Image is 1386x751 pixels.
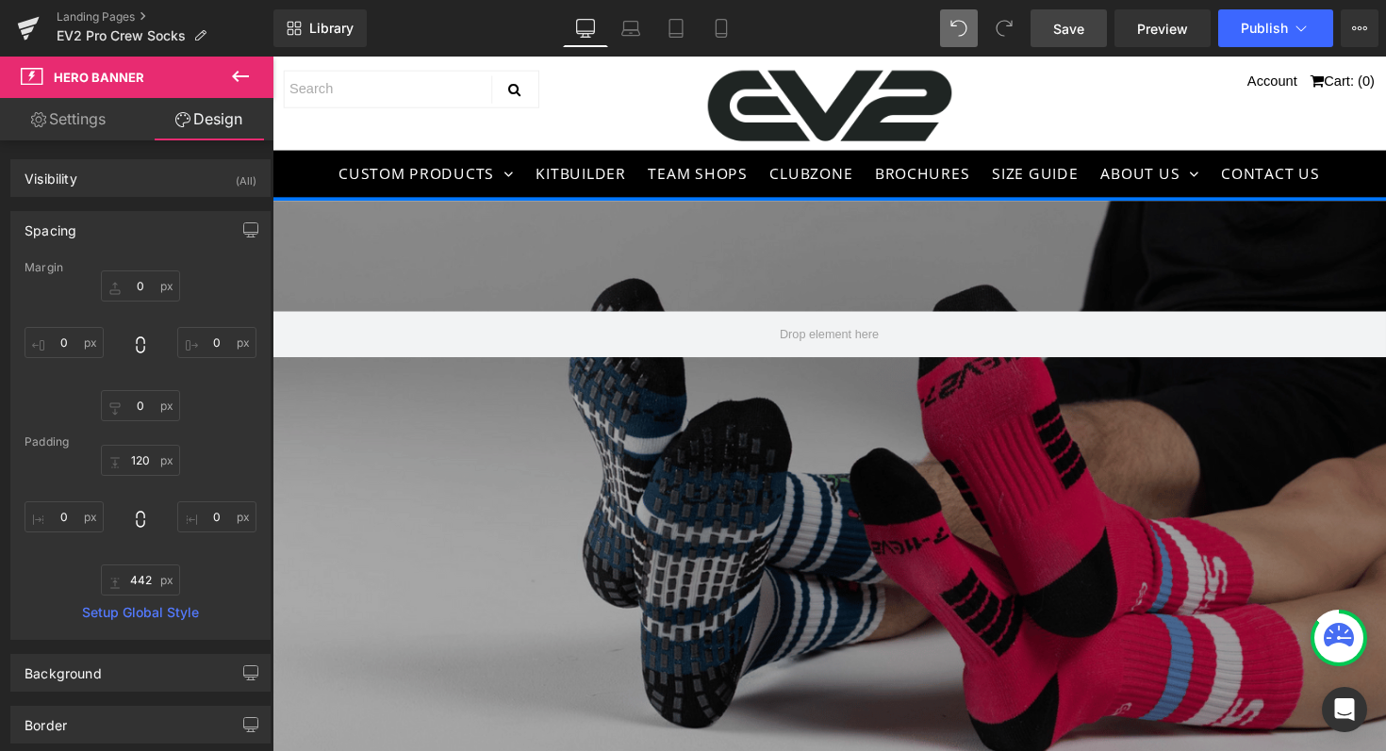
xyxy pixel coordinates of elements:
a: Account [998,17,1049,33]
span: EV2 Pro Crew Socks [57,28,186,43]
a: TEAM SHOPS [375,96,496,143]
a: Laptop [608,9,653,47]
a: New Library [273,9,367,47]
a: ABOUT US [839,96,959,143]
a: CUSTOM PRODUCTS [58,96,256,143]
button: Redo [985,9,1023,47]
a: CONTACT US [963,96,1082,143]
input: 0 [25,327,104,358]
input: 0 [177,327,256,358]
a: KITBUILDER [260,96,371,143]
button: Publish [1218,9,1333,47]
a: BROCHURES [608,96,724,143]
span: Library [309,20,354,37]
span: Preview [1137,19,1188,39]
a: Desktop [563,9,608,47]
a: Design [140,98,277,140]
span: Hero Banner [54,70,144,85]
button: More [1341,9,1378,47]
span: 0 [1116,17,1124,33]
div: (All) [236,160,256,191]
span: Save [1053,19,1084,39]
div: Margin [25,261,256,274]
a: Preview [1114,9,1211,47]
div: Spacing [25,212,76,238]
a: Tablet [653,9,699,47]
input: 0 [25,501,104,532]
div: Visibility [25,160,77,187]
div: Background [25,655,102,681]
input: 0 [177,501,256,532]
a: CLUBZONE [500,96,603,143]
button: Undo [940,9,978,47]
a: Setup Global Style [25,605,256,620]
div: Open Intercom Messenger [1322,687,1367,732]
img: EV2_Sportswear_PNG_-_black_b7758ed1-cc82-4353-842c-9837ded2ccd3_600x.png [446,14,696,87]
a: SIZE GUIDE [728,96,835,143]
input: Search [12,15,272,52]
a: Cart: (0) [1064,17,1130,33]
input: 0 [101,564,180,596]
a: Mobile [699,9,744,47]
input: 0 [101,445,180,476]
span: Publish [1241,21,1288,36]
input: 0 [101,390,180,421]
div: Padding [25,435,256,449]
input: 0 [101,270,180,302]
div: Border [25,707,67,733]
a: Landing Pages [57,9,273,24]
